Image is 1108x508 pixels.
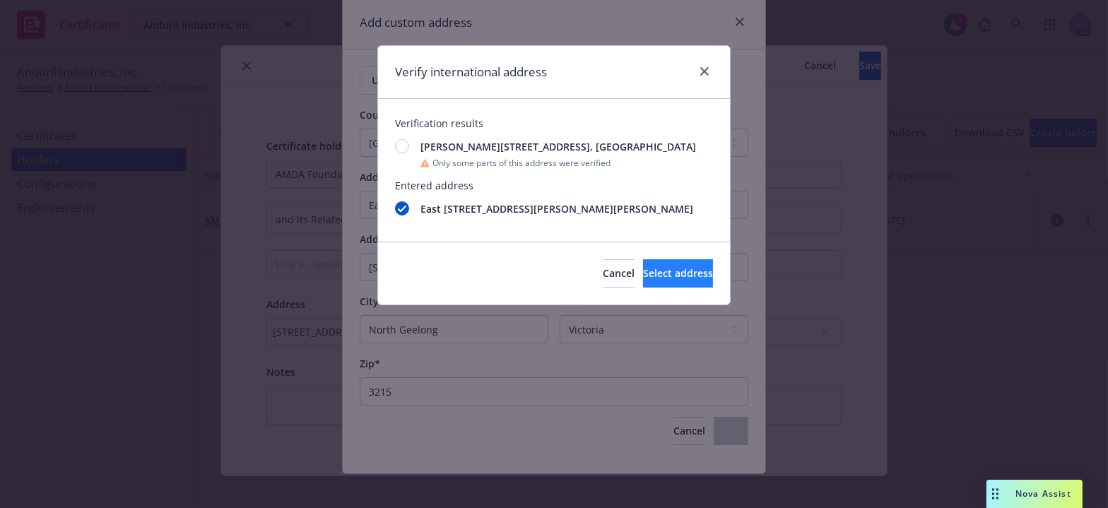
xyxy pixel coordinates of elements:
[420,139,696,154] span: [PERSON_NAME][STREET_ADDRESS], [GEOGRAPHIC_DATA]
[432,157,611,170] span: Only some parts of this address were verified
[603,259,635,288] button: Cancel
[395,178,713,193] span: Entered address
[603,266,635,280] span: Cancel
[1015,488,1071,500] span: Nova Assist
[420,201,693,216] span: East [STREET_ADDRESS][PERSON_NAME][PERSON_NAME]
[395,116,713,131] span: Verification results
[986,480,1083,508] button: Nova Assist
[643,266,713,280] span: Select address
[986,480,1004,508] div: Drag to move
[643,259,713,288] button: Select address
